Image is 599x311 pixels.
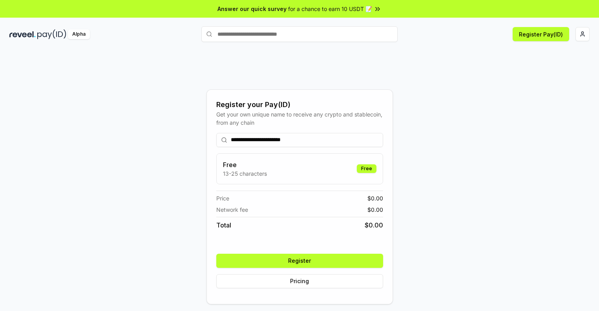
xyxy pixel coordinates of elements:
[68,29,90,39] div: Alpha
[217,5,287,13] span: Answer our quick survey
[37,29,66,39] img: pay_id
[357,164,376,173] div: Free
[223,160,267,169] h3: Free
[216,206,248,214] span: Network fee
[216,110,383,127] div: Get your own unique name to receive any crypto and stablecoin, from any chain
[223,169,267,178] p: 13-25 characters
[367,194,383,202] span: $ 0.00
[367,206,383,214] span: $ 0.00
[9,29,36,39] img: reveel_dark
[216,254,383,268] button: Register
[216,194,229,202] span: Price
[365,220,383,230] span: $ 0.00
[513,27,569,41] button: Register Pay(ID)
[288,5,372,13] span: for a chance to earn 10 USDT 📝
[216,220,231,230] span: Total
[216,274,383,288] button: Pricing
[216,99,383,110] div: Register your Pay(ID)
